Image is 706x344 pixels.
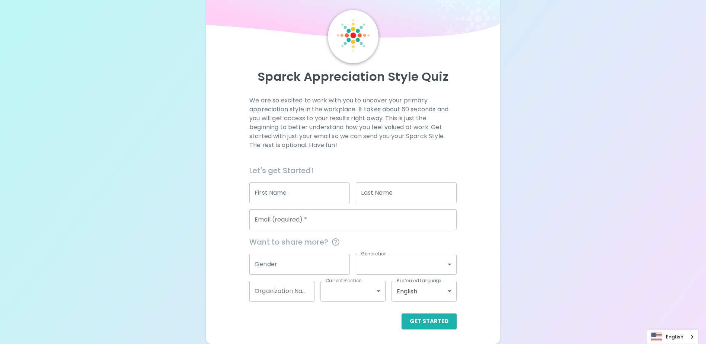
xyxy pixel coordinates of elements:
[397,277,441,284] label: Preferred Language
[337,19,370,52] img: Sparck Logo
[331,238,340,246] svg: This information is completely confidential and only used for aggregated appreciation studies at ...
[647,330,698,344] a: English
[402,313,457,329] button: Get Started
[249,96,457,150] p: We are so excited to work with you to uncover your primary appreciation style in the workplace. I...
[215,69,491,84] p: Sparck Appreciation Style Quiz
[361,251,387,257] label: Generation
[249,165,457,176] h6: Let's get Started!
[249,236,457,248] span: Want to share more?
[647,329,699,344] aside: Language selected: English
[647,329,699,344] div: Language
[392,281,457,302] div: English
[326,277,362,284] label: Current Position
